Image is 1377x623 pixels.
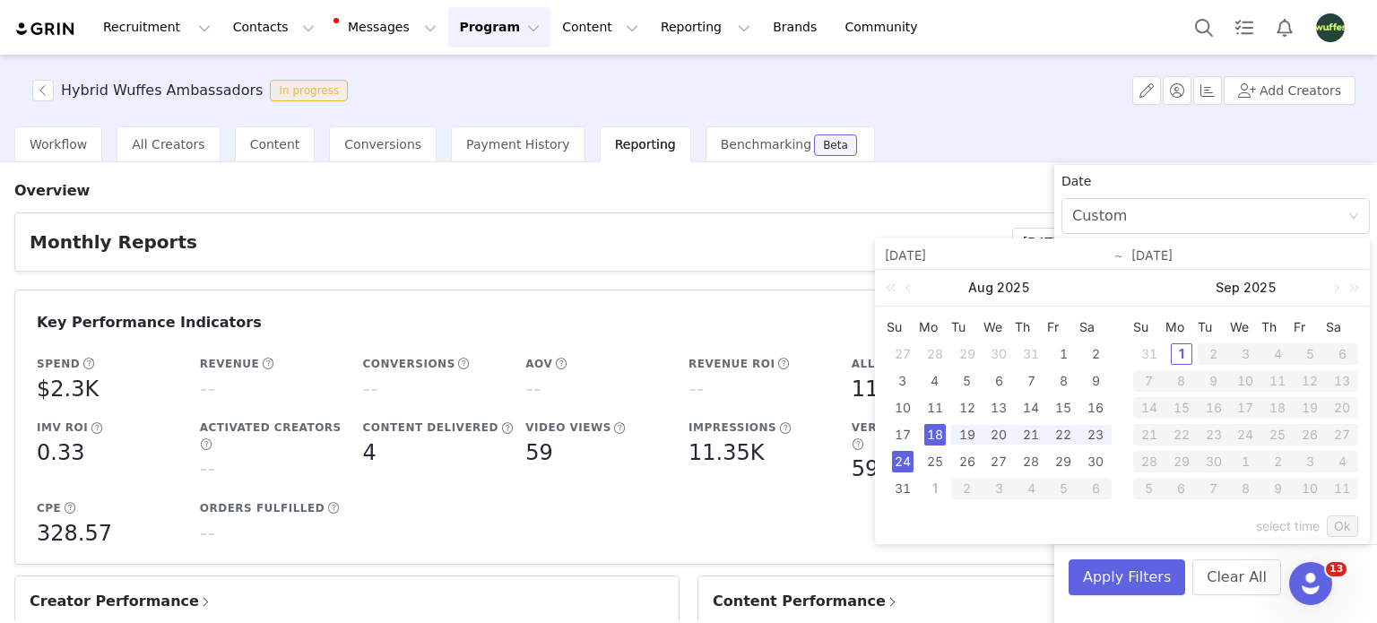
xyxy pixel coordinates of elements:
[1079,319,1112,335] span: Sa
[688,420,776,436] h5: Impressions
[1230,448,1262,475] td: October 1, 2025
[1261,394,1294,421] td: September 18, 2025
[1230,341,1262,368] td: September 3, 2025
[30,137,87,151] span: Workflow
[892,343,914,365] div: 27
[1326,343,1358,365] div: 6
[1061,174,1091,188] span: Date
[1072,199,1127,233] div: Custom
[995,270,1032,306] a: 2025
[363,437,377,469] h5: 4
[1165,421,1198,448] td: September 22, 2025
[37,437,84,469] h5: 0.33
[1316,13,1345,42] img: 8dec4047-a893-4396-8e60-392655bf1466.png
[1133,421,1165,448] td: September 21, 2025
[1198,421,1230,448] td: September 23, 2025
[1198,475,1230,502] td: October 7, 2025
[1015,319,1047,335] span: Th
[1214,270,1242,306] a: Sep
[1079,368,1112,394] td: August 9, 2025
[525,373,541,405] h5: --
[852,453,879,485] h5: 59
[1015,478,1047,499] div: 4
[1047,368,1079,394] td: August 8, 2025
[887,394,919,421] td: August 10, 2025
[951,394,983,421] td: August 12, 2025
[61,80,263,101] h3: Hybrid Wuffes Ambassadors
[885,245,1113,266] input: Start date
[988,370,1009,392] div: 6
[1192,559,1281,595] button: Clear All
[924,370,946,392] div: 4
[37,373,99,405] h5: $2.3K
[919,319,951,335] span: Mo
[762,7,833,48] a: Brands
[200,500,325,516] h5: Orders Fulfilled
[1261,343,1294,365] div: 4
[1165,341,1198,368] td: September 1, 2025
[363,373,378,405] h5: --
[1305,13,1363,42] button: Profile
[1020,343,1042,365] div: 31
[951,448,983,475] td: August 26, 2025
[852,356,956,372] h5: All Link Visits
[1069,559,1185,595] button: Apply Filters
[270,80,348,101] span: In progress
[14,180,90,202] h3: Overview
[30,229,197,255] h2: Monthly Reports
[887,421,919,448] td: August 17, 2025
[250,137,300,151] span: Content
[983,394,1016,421] td: August 13, 2025
[892,424,914,446] div: 17
[1079,478,1112,499] div: 6
[924,424,946,446] div: 18
[1015,475,1047,502] td: September 4, 2025
[1261,448,1294,475] td: October 2, 2025
[1079,421,1112,448] td: August 23, 2025
[1326,370,1358,392] div: 13
[983,421,1016,448] td: August 20, 2025
[988,451,1009,472] div: 27
[1198,424,1230,446] div: 23
[983,448,1016,475] td: August 27, 2025
[951,421,983,448] td: August 19, 2025
[1230,397,1262,419] div: 17
[1261,451,1294,472] div: 2
[887,448,919,475] td: August 24, 2025
[1198,451,1230,472] div: 30
[852,373,879,405] h5: 11
[1052,370,1074,392] div: 8
[1326,475,1358,502] td: October 11, 2025
[957,451,978,472] div: 26
[1294,314,1326,341] th: Fri
[1133,370,1165,392] div: 7
[1165,370,1198,392] div: 8
[30,591,212,612] span: Creator Performance
[1225,7,1264,48] a: Tasks
[887,319,919,335] span: Su
[919,421,951,448] td: August 18, 2025
[1230,370,1262,392] div: 10
[1230,394,1262,421] td: September 17, 2025
[200,517,215,549] h5: --
[919,368,951,394] td: August 4, 2025
[892,397,914,419] div: 10
[1020,424,1042,446] div: 21
[1079,314,1112,341] th: Sat
[1294,451,1326,472] div: 3
[363,420,499,436] h5: Content Delivered
[1085,397,1106,419] div: 16
[1047,341,1079,368] td: August 1, 2025
[852,420,1003,436] h5: Verified Impressions
[1198,343,1230,365] div: 2
[37,420,88,436] h5: IMV ROI
[1047,421,1079,448] td: August 22, 2025
[924,451,946,472] div: 25
[1131,245,1360,266] input: End date
[1171,343,1192,365] div: 1
[1052,451,1074,472] div: 29
[1085,343,1106,365] div: 2
[924,478,946,499] div: 1
[1047,314,1079,341] th: Fri
[1326,314,1358,341] th: Sat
